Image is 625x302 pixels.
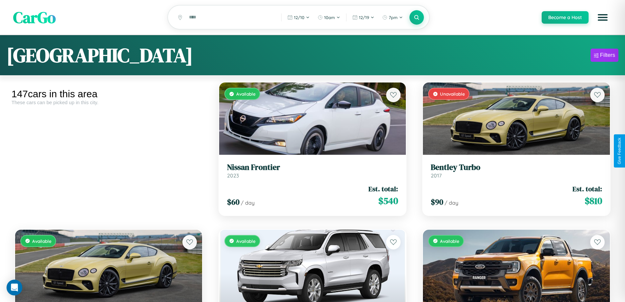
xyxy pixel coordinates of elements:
[431,163,602,179] a: Bentley Turbo2017
[11,88,206,100] div: 147 cars in this area
[236,91,256,97] span: Available
[227,163,398,172] h3: Nissan Frontier
[227,172,239,179] span: 2023
[440,91,465,97] span: Unavailable
[573,184,602,194] span: Est. total:
[32,238,52,244] span: Available
[324,15,335,20] span: 10am
[236,238,256,244] span: Available
[445,199,458,206] span: / day
[431,163,602,172] h3: Bentley Turbo
[431,197,443,207] span: $ 90
[349,12,378,23] button: 12/19
[11,100,206,105] div: These cars can be picked up in this city.
[368,184,398,194] span: Est. total:
[314,12,344,23] button: 10am
[431,172,442,179] span: 2017
[294,15,304,20] span: 12 / 10
[7,42,193,69] h1: [GEOGRAPHIC_DATA]
[440,238,459,244] span: Available
[241,199,255,206] span: / day
[227,163,398,179] a: Nissan Frontier2023
[7,280,22,295] div: Open Intercom Messenger
[617,138,622,164] div: Give Feedback
[600,52,615,58] div: Filters
[284,12,313,23] button: 12/10
[227,197,240,207] span: $ 60
[379,12,406,23] button: 7pm
[591,49,618,62] button: Filters
[542,11,589,24] button: Become a Host
[359,15,369,20] span: 12 / 19
[585,194,602,207] span: $ 810
[389,15,398,20] span: 7pm
[13,7,56,28] span: CarGo
[378,194,398,207] span: $ 540
[594,8,612,27] button: Open menu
